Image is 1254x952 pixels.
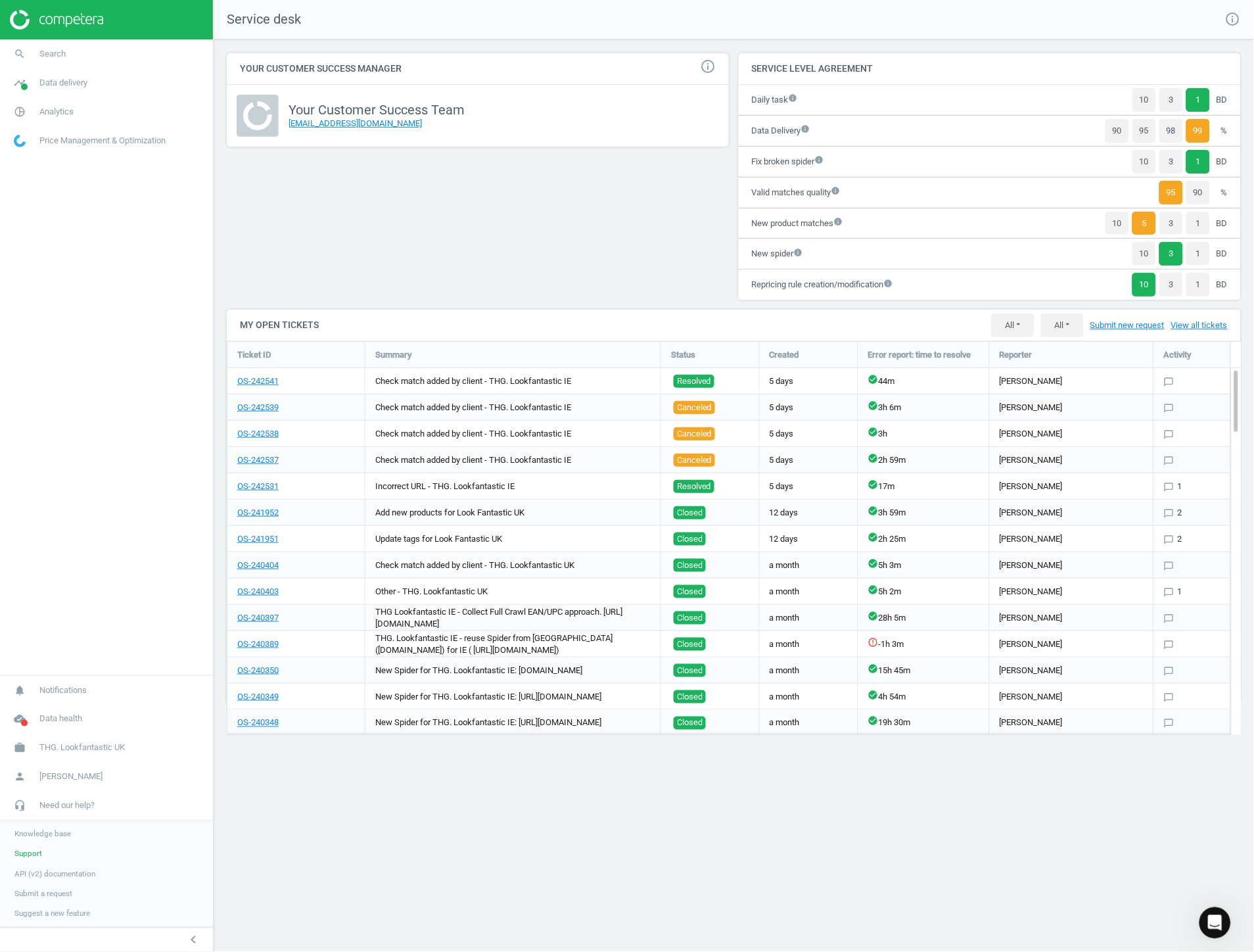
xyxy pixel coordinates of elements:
[1132,212,1156,235] button: 5
[365,684,661,709] div: New Spider for THG. Lookfantastic IE: [URL][DOMAIN_NAME]
[7,70,32,95] i: timeline
[237,349,271,361] span: Ticket ID
[1164,638,1178,650] button: chat_bubble_outline
[214,11,301,29] span: Service desk
[1186,242,1210,266] button: 1
[1225,11,1241,28] a: info_outline
[1164,666,1174,677] i: chat_bubble_outline
[770,586,800,598] span: a month
[1164,507,1182,519] span: 2
[868,374,879,385] i: check_circle
[237,559,279,571] a: OS-240404
[1000,559,1063,571] span: [PERSON_NAME]
[868,558,879,569] i: check_circle
[868,427,879,437] i: check_circle
[1164,533,1182,545] button: chat_bubble_outline2
[365,500,661,525] div: Add new products for Look Fantastic UK
[14,135,26,147] img: wGWNvw8QSZomAAAAABJRU5ErkJggg==
[770,612,800,624] span: a month
[879,402,902,414] span: 3h 6m
[14,889,72,899] span: Submit a request
[700,59,716,75] i: info_outline
[868,453,879,464] i: check_circle
[752,94,789,106] div: Daily task
[7,678,32,703] i: notifications
[879,533,906,545] span: 2h 25m
[365,710,661,736] div: New Spider for THG. Lookfantastic IE: [URL][DOMAIN_NAME]
[289,118,422,128] a: [EMAIL_ADDRESS][DOMAIN_NAME]
[1164,640,1174,650] i: chat_bubble_outline
[7,707,32,732] i: cloud_done
[1000,586,1063,598] span: [PERSON_NAME]
[1164,692,1174,703] i: chat_bubble_outline
[770,349,799,361] span: Created
[227,310,1241,341] h4: My open tickets
[1000,507,1063,519] span: [PERSON_NAME]
[1164,428,1178,440] button: chat_bubble_outline
[1217,279,1228,291] span: BD
[1090,320,1165,331] a: Submit new request
[39,77,87,89] span: Data delivery
[1164,508,1174,519] i: chat_bubble_outline
[1217,187,1228,199] span: %
[770,507,799,519] span: 12 days
[14,869,95,880] span: API (v2) documentation
[1159,273,1183,297] button: 3
[677,664,703,677] span: Closed
[1186,119,1210,143] button: 99
[365,552,661,578] div: Check match added by client - THG. Lookfantastic UK
[1164,561,1174,571] i: chat_bubble_outline
[1159,181,1183,204] button: 95
[365,473,661,499] div: Incorrect URL - THG. Lookfantastic IE
[1041,314,1084,337] button: All
[1159,242,1183,266] button: 3
[1164,665,1178,677] button: chat_bubble_outline
[1186,181,1210,204] button: 90
[739,53,1241,84] h4: Service Level Agreement
[770,717,800,729] span: a month
[1164,403,1174,414] i: chat_bubble_outline
[39,713,82,725] span: Data health
[39,106,74,118] span: Analytics
[1164,402,1178,414] button: chat_bubble_outline
[879,507,906,519] span: 3h 59m
[365,421,661,446] div: Check match added by client - THG. Lookfantastic IE
[365,447,661,473] div: Check match added by client - THG. Lookfantastic IE
[1164,349,1192,361] span: Activity
[677,638,703,651] span: Closed
[14,829,71,840] span: Knowledge base
[375,349,411,361] span: Summary
[868,400,879,411] i: check_circle
[14,849,42,859] span: Support
[1186,273,1210,297] button: 1
[677,480,711,493] span: Resolved
[677,585,703,598] span: Closed
[752,125,801,137] div: Data Delivery
[770,454,794,466] span: 5 days
[1000,612,1063,624] span: [PERSON_NAME]
[834,217,843,226] i: info
[1000,533,1063,545] span: [PERSON_NAME]
[770,691,800,703] span: a month
[1132,273,1156,297] button: 10
[1164,586,1182,598] button: chat_bubble_outline1
[1164,429,1174,440] i: chat_bubble_outline
[237,454,279,466] a: OS-242537
[677,454,712,467] span: Canceled
[879,428,888,440] span: 3h
[1164,377,1174,387] i: chat_bubble_outline
[868,532,879,542] i: check_circle
[1000,717,1063,729] span: [PERSON_NAME]
[365,631,661,657] div: THG. Lookfantastic IE - reuse Spider from [GEOGRAPHIC_DATA] ([DOMAIN_NAME]) for IE ( [URL][DOMAIN...
[677,427,712,440] span: Canceled
[39,684,87,696] span: Notifications
[868,349,971,361] span: Error report: time to resolve
[868,637,879,648] i: error_outline
[1000,428,1063,440] span: [PERSON_NAME]
[879,559,902,571] span: 5h 3m
[879,454,906,466] span: 2h 59m
[1164,719,1174,729] i: chat_bubble_outline
[10,10,103,30] img: ajHJNr6hYgQAAAAASUVORK5CYII=
[770,533,799,545] span: 12 days
[237,586,279,598] a: OS-240403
